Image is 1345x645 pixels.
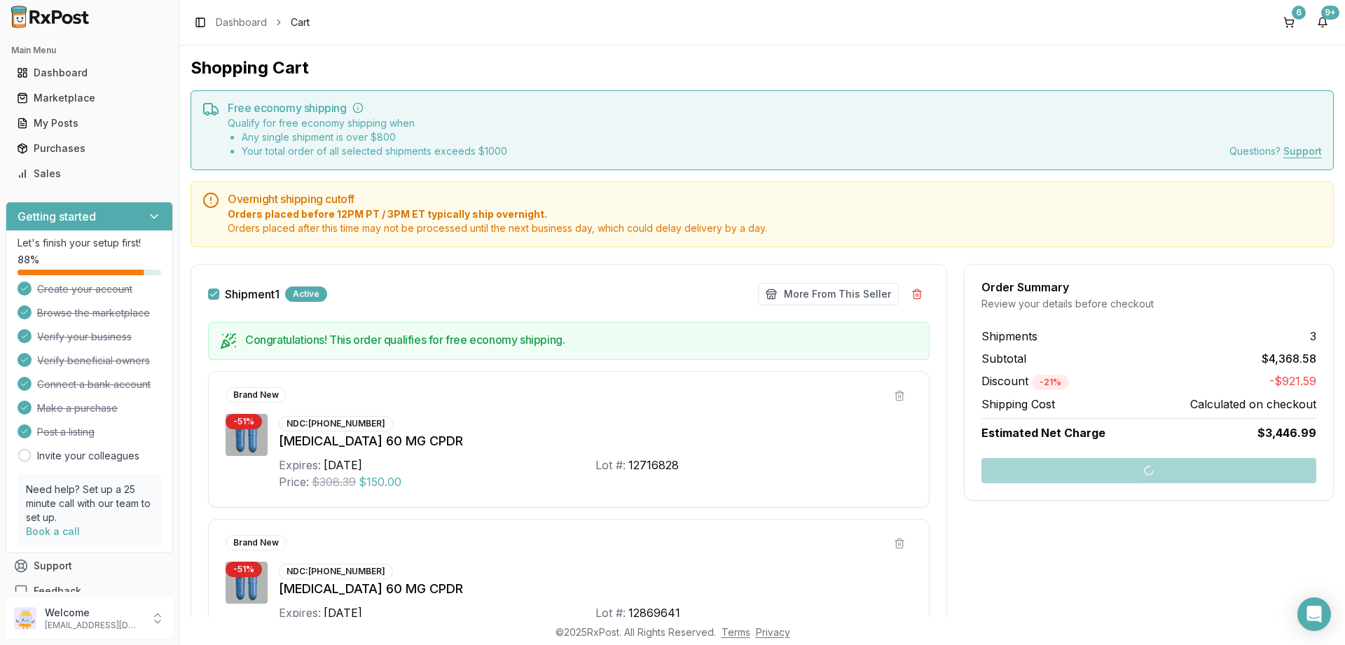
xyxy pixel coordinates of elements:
[1032,375,1069,390] div: - 21 %
[6,6,95,28] img: RxPost Logo
[11,136,167,161] a: Purchases
[981,426,1105,440] span: Estimated Net Charge
[17,66,162,80] div: Dashboard
[11,161,167,186] a: Sales
[6,62,173,84] button: Dashboard
[6,87,173,109] button: Marketplace
[242,130,507,144] li: Any single shipment is over $ 800
[11,111,167,136] a: My Posts
[17,91,162,105] div: Marketplace
[228,102,1322,113] h5: Free economy shipping
[1278,11,1300,34] button: 6
[285,286,327,302] div: Active
[26,525,80,537] a: Book a call
[1257,424,1316,441] span: $3,446.99
[37,401,118,415] span: Make a purchase
[279,579,912,599] div: [MEDICAL_DATA] 60 MG CPDR
[1310,328,1316,345] span: 3
[1297,597,1331,631] div: Open Intercom Messenger
[226,562,262,577] div: - 51 %
[245,334,918,345] h5: Congratulations! This order qualifies for free economy shipping.
[11,45,167,56] h2: Main Menu
[1269,373,1316,390] span: -$921.59
[6,553,173,578] button: Support
[18,253,39,267] span: 88 %
[226,387,287,403] div: Brand New
[6,112,173,134] button: My Posts
[37,306,150,320] span: Browse the marketplace
[242,144,507,158] li: Your total order of all selected shipments exceeds $ 1000
[1190,396,1316,412] span: Calculated on checkout
[981,282,1316,293] div: Order Summary
[226,535,287,550] div: Brand New
[14,607,36,630] img: User avatar
[37,330,132,344] span: Verify your business
[216,15,267,29] a: Dashboard
[291,15,310,29] span: Cart
[226,414,268,456] img: Dexilant 60 MG CPDR
[981,328,1037,345] span: Shipments
[981,396,1055,412] span: Shipping Cost
[1321,6,1339,20] div: 9+
[17,167,162,181] div: Sales
[216,15,310,29] nav: breadcrumb
[324,604,362,621] div: [DATE]
[26,483,153,525] p: Need help? Set up a 25 minute call with our team to set up.
[1229,144,1322,158] div: Questions?
[595,604,626,621] div: Lot #:
[228,221,1322,235] span: Orders placed after this time may not be processed until the next business day, which could delay...
[324,457,362,473] div: [DATE]
[37,354,150,368] span: Verify beneficial owners
[228,116,507,158] div: Qualify for free economy shipping when
[758,283,899,305] button: More From This Seller
[45,620,142,631] p: [EMAIL_ADDRESS][DOMAIN_NAME]
[17,141,162,155] div: Purchases
[981,297,1316,311] div: Review your details before checkout
[279,431,912,451] div: [MEDICAL_DATA] 60 MG CPDR
[595,457,626,473] div: Lot #:
[191,57,1334,79] h1: Shopping Cart
[279,457,321,473] div: Expires:
[279,473,309,490] div: Price:
[11,60,167,85] a: Dashboard
[6,578,173,604] button: Feedback
[228,193,1322,204] h5: Overnight shipping cutoff
[981,374,1069,388] span: Discount
[226,414,262,429] div: - 51 %
[225,289,280,300] label: Shipment 1
[1292,6,1306,20] div: 6
[312,473,356,490] span: $308.39
[11,85,167,111] a: Marketplace
[37,377,151,391] span: Connect a bank account
[37,425,95,439] span: Post a listing
[279,604,321,621] div: Expires:
[226,562,268,604] img: Dexilant 60 MG CPDR
[6,162,173,185] button: Sales
[722,626,750,638] a: Terms
[359,473,401,490] span: $150.00
[981,350,1026,367] span: Subtotal
[18,208,96,225] h3: Getting started
[45,606,142,620] p: Welcome
[756,626,790,638] a: Privacy
[34,584,81,598] span: Feedback
[1262,350,1316,367] span: $4,368.58
[37,449,139,463] a: Invite your colleagues
[279,564,393,579] div: NDC: [PHONE_NUMBER]
[628,457,679,473] div: 12716828
[37,282,132,296] span: Create your account
[18,236,161,250] p: Let's finish your setup first!
[279,416,393,431] div: NDC: [PHONE_NUMBER]
[6,137,173,160] button: Purchases
[17,116,162,130] div: My Posts
[628,604,680,621] div: 12869641
[1311,11,1334,34] button: 9+
[228,207,1322,221] span: Orders placed before 12PM PT / 3PM ET typically ship overnight.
